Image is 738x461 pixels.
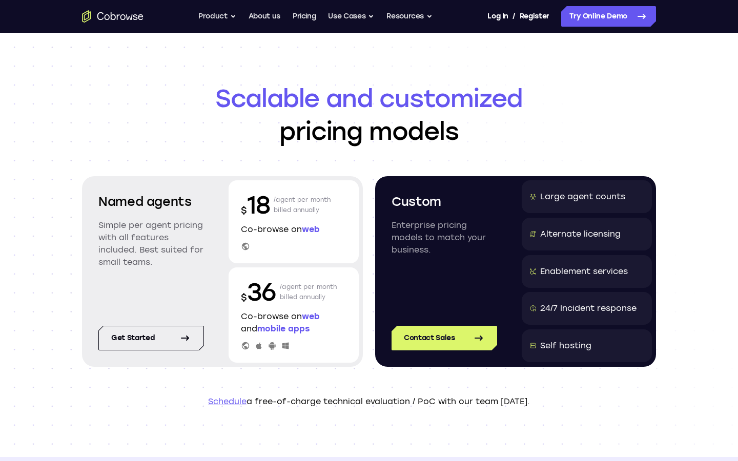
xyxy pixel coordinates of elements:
[98,193,204,211] h2: Named agents
[98,326,204,350] a: Get started
[561,6,656,27] a: Try Online Demo
[540,340,591,352] div: Self hosting
[302,311,320,321] span: web
[520,6,549,27] a: Register
[241,188,270,221] p: 18
[392,326,497,350] a: Contact Sales
[280,276,337,308] p: /agent per month billed annually
[241,205,247,216] span: $
[98,219,204,268] p: Simple per agent pricing with all features included. Best suited for small teams.
[208,396,247,406] a: Schedule
[82,10,143,23] a: Go to the home page
[241,292,247,303] span: $
[274,188,331,221] p: /agent per month billed annually
[257,324,310,333] span: mobile apps
[293,6,316,27] a: Pricing
[487,6,508,27] a: Log In
[512,10,516,23] span: /
[241,310,346,335] p: Co-browse on and
[241,223,346,236] p: Co-browse on
[198,6,236,27] button: Product
[249,6,280,27] a: About us
[82,82,656,115] span: Scalable and customized
[540,265,628,278] div: Enablement services
[392,193,497,211] h2: Custom
[328,6,374,27] button: Use Cases
[540,191,625,203] div: Large agent counts
[540,302,637,315] div: 24/7 Incident response
[82,82,656,148] h1: pricing models
[540,228,621,240] div: Alternate licensing
[302,224,320,234] span: web
[241,276,276,308] p: 36
[82,395,656,408] p: a free-of-charge technical evaluation / PoC with our team [DATE].
[386,6,433,27] button: Resources
[392,219,497,256] p: Enterprise pricing models to match your business.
